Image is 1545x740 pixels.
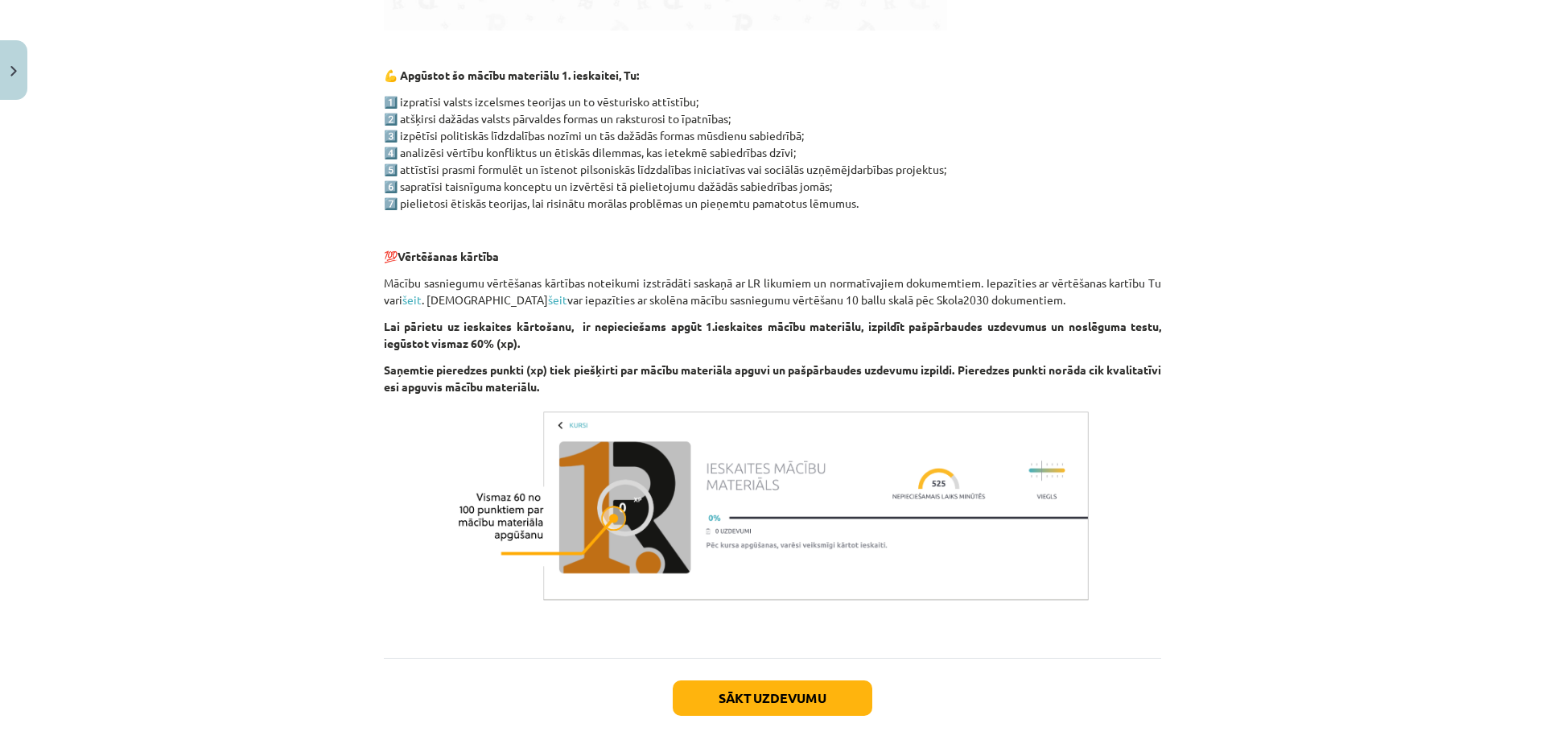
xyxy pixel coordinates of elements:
strong: Saņemtie pieredzes punkti (xp) tiek piešķirti par mācību materiāla apguvi un pašpārbaudes uzdevum... [384,362,1161,394]
img: icon-close-lesson-0947bae3869378f0d4975bcd49f059093ad1ed9edebbc8119c70593378902aed.svg [10,66,17,76]
p: 1️⃣ izpratīsi valsts izcelsmes teorijas un to vēsturisko attīstību; 2️⃣ atšķirsi dažādas valsts p... [384,93,1161,212]
p: 💯 [384,248,1161,265]
a: šeit [402,292,422,307]
strong: 💪 Apgūstot šo mācību materiālu 1. ieskaitei, Tu: [384,68,639,82]
a: šeit [548,292,567,307]
strong: Lai pārietu uz ieskaites kārtošanu, ir nepieciešams apgūt 1.ieskaites mācību materiālu, izpildīt ... [384,319,1161,350]
button: Sākt uzdevumu [673,680,872,716]
p: Mācību sasniegumu vērtēšanas kārtības noteikumi izstrādāti saskaņā ar LR likumiem un normatīvajie... [384,275,1161,308]
strong: Vērtēšanas kārtība [398,249,499,263]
